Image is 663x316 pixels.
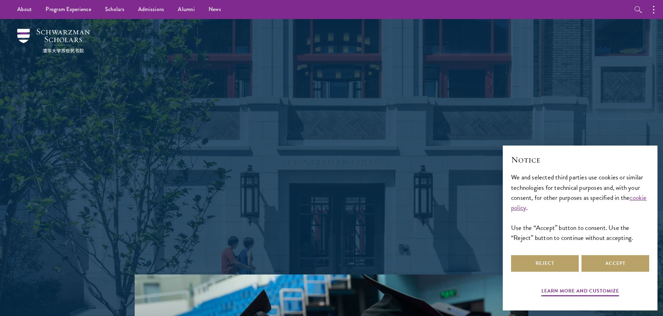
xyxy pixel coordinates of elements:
div: We and selected third parties use cookies or similar technologies for technical purposes and, wit... [511,172,649,242]
a: cookie policy [511,193,647,213]
h2: Notice [511,154,649,166]
button: Reject [511,255,579,272]
img: Schwarzman Scholars [17,29,90,53]
button: Learn more and customize [541,287,619,297]
button: Accept [582,255,649,272]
